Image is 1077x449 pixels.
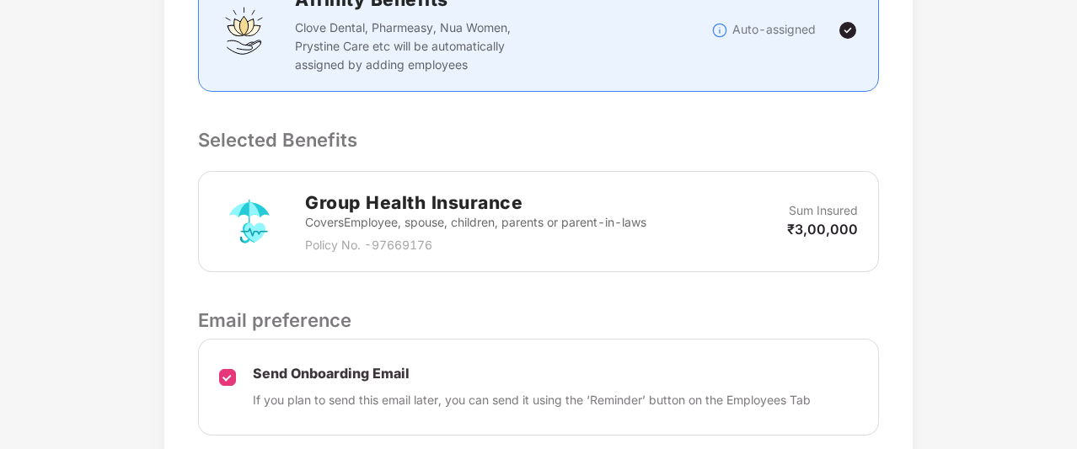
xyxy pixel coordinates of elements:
[198,306,879,334] p: Email preference
[253,391,811,409] p: If you plan to send this email later, you can send it using the ‘Reminder’ button on the Employee...
[787,220,858,238] p: ₹3,00,000
[789,201,858,220] p: Sum Insured
[711,22,728,39] img: svg+xml;base64,PHN2ZyBpZD0iSW5mb18tXzMyeDMyIiBkYXRhLW5hbWU9IkluZm8gLSAzMngzMiIgeG1sbnM9Imh0dHA6Ly...
[295,19,544,74] p: Clove Dental, Pharmeasy, Nua Women, Prystine Care etc will be automatically assigned by adding em...
[305,189,646,216] h2: Group Health Insurance
[198,126,879,154] p: Selected Benefits
[219,191,280,252] img: svg+xml;base64,PHN2ZyB4bWxucz0iaHR0cDovL3d3dy53My5vcmcvMjAwMC9zdmciIHdpZHRoPSI3MiIgaGVpZ2h0PSI3Mi...
[219,5,270,56] img: svg+xml;base64,PHN2ZyBpZD0iQWZmaW5pdHlfQmVuZWZpdHMiIGRhdGEtbmFtZT0iQWZmaW5pdHkgQmVuZWZpdHMiIHhtbG...
[838,20,858,40] img: svg+xml;base64,PHN2ZyBpZD0iVGljay0yNHgyNCIgeG1sbnM9Imh0dHA6Ly93d3cudzMub3JnLzIwMDAvc3ZnIiB3aWR0aD...
[305,236,646,254] p: Policy No. - 97669176
[732,20,816,39] p: Auto-assigned
[253,365,811,382] p: Send Onboarding Email
[305,213,646,232] p: Covers Employee, spouse, children, parents or parent-in-laws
